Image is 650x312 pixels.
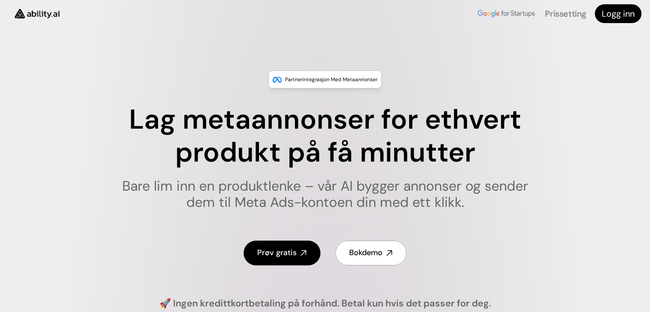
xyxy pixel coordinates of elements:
a: Bokdemo [335,241,406,265]
a: Prøv gratis [244,241,321,265]
a: Logg inn [595,4,641,23]
font: Prøv gratis [257,247,297,258]
font: Logg inn [602,8,635,19]
font: Bare lim inn en produktlenke – vår AI bygger annonser og sender dem til Meta Ads-kontoen din med ... [122,177,532,211]
font: Partnerintegrasjon med metaannonser [285,76,377,83]
font: 🚀 Ingen kredittkortbetaling på forhånd. Betal kun hvis det passer for deg. [159,297,491,309]
font: Bokdemo [349,247,382,258]
font: Lag metaannonser for ethvert produkt på få minutter [129,102,528,170]
a: Prissetting [545,8,586,19]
